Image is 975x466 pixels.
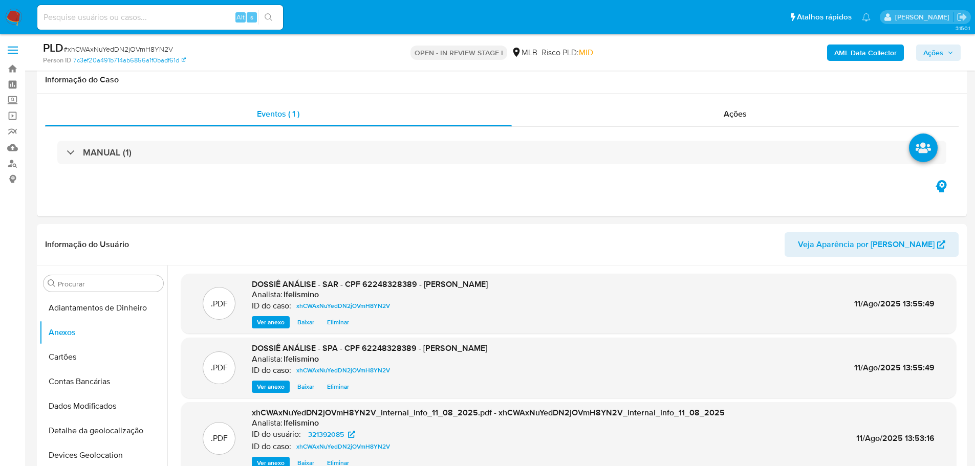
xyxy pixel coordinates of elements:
[257,108,299,120] span: Eventos ( 1 )
[45,239,129,250] h1: Informação do Usuário
[511,47,537,58] div: MLB
[39,369,167,394] button: Contas Bancárias
[258,10,279,25] button: search-icon
[834,45,897,61] b: AML Data Collector
[57,141,946,164] div: MANUAL (1)
[43,56,71,65] b: Person ID
[327,382,349,392] span: Eliminar
[39,296,167,320] button: Adiantamentos de Dinheiro
[236,12,245,22] span: Alt
[63,44,173,54] span: # xhCWAxNuYedDN2jOVmH8YN2V
[252,407,725,418] span: xhCWAxNuYedDN2jOVmH8YN2V_internal_info_11_08_2025.pdf - xhCWAxNuYedDN2jOVmH8YN2V_internal_info_11...
[252,381,290,393] button: Ver anexo
[308,428,344,440] span: 321392085
[862,13,871,21] a: Notificações
[292,440,394,453] a: xhCWAxNuYedDN2jOVmH8YN2V
[916,45,961,61] button: Ações
[724,108,747,120] span: Ações
[292,381,319,393] button: Baixar
[541,47,593,58] span: Risco PLD:
[252,365,291,375] p: ID do caso:
[252,342,487,354] span: DOSSIÊ ANÁLISE - SPA - CPF 62248328389 - [PERSON_NAME]
[211,298,228,309] p: .PDF
[284,418,319,428] h6: lfelismino
[827,45,904,61] button: AML Data Collector
[322,381,354,393] button: Eliminar
[302,428,361,440] a: 321392085
[410,46,507,60] p: OPEN - IN REVIEW STAGE I
[73,56,186,65] a: 7c3ef20a491b714ab6856a1f0badf61d
[923,45,943,61] span: Ações
[48,279,56,287] button: Procurar
[45,75,959,85] h1: Informação do Caso
[856,432,935,444] span: 11/Ago/2025 13:53:16
[257,382,285,392] span: Ver anexo
[292,364,394,376] a: xhCWAxNuYedDN2jOVmH8YN2V
[292,300,394,312] a: xhCWAxNuYedDN2jOVmH8YN2V
[39,320,167,345] button: Anexos
[250,12,253,22] span: s
[322,316,354,328] button: Eliminar
[296,364,390,376] span: xhCWAxNuYedDN2jOVmH8YN2V
[297,317,314,327] span: Baixar
[83,147,132,158] h3: MANUAL (1)
[257,317,285,327] span: Ver anexo
[252,278,488,290] span: DOSSIÊ ANÁLISE - SAR - CPF 62248328389 - [PERSON_NAME]
[854,298,935,309] span: 11/Ago/2025 13:55:49
[252,418,283,428] p: Analista:
[798,232,935,257] span: Veja Aparência por [PERSON_NAME]
[854,362,935,373] span: 11/Ago/2025 13:55:49
[957,12,967,23] a: Sair
[297,382,314,392] span: Baixar
[284,290,319,300] h6: lfelismino
[797,12,852,23] span: Atalhos rápidos
[252,429,301,439] p: ID do usuário:
[327,317,349,327] span: Eliminar
[211,362,228,373] p: .PDF
[39,345,167,369] button: Cartões
[785,232,959,257] button: Veja Aparência por [PERSON_NAME]
[37,11,283,24] input: Pesquise usuários ou casos...
[252,290,283,300] p: Analista:
[39,418,167,443] button: Detalhe da geolocalização
[579,47,593,58] span: MID
[895,12,953,22] p: laisa.felismino@mercadolivre.com
[292,316,319,328] button: Baixar
[252,354,283,364] p: Analista:
[296,300,390,312] span: xhCWAxNuYedDN2jOVmH8YN2V
[296,440,390,453] span: xhCWAxNuYedDN2jOVmH8YN2V
[252,316,290,328] button: Ver anexo
[252,301,291,311] p: ID do caso:
[284,354,319,364] h6: lfelismino
[58,279,159,289] input: Procurar
[43,39,63,56] b: PLD
[252,441,291,452] p: ID do caso:
[211,433,228,444] p: .PDF
[39,394,167,418] button: Dados Modificados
